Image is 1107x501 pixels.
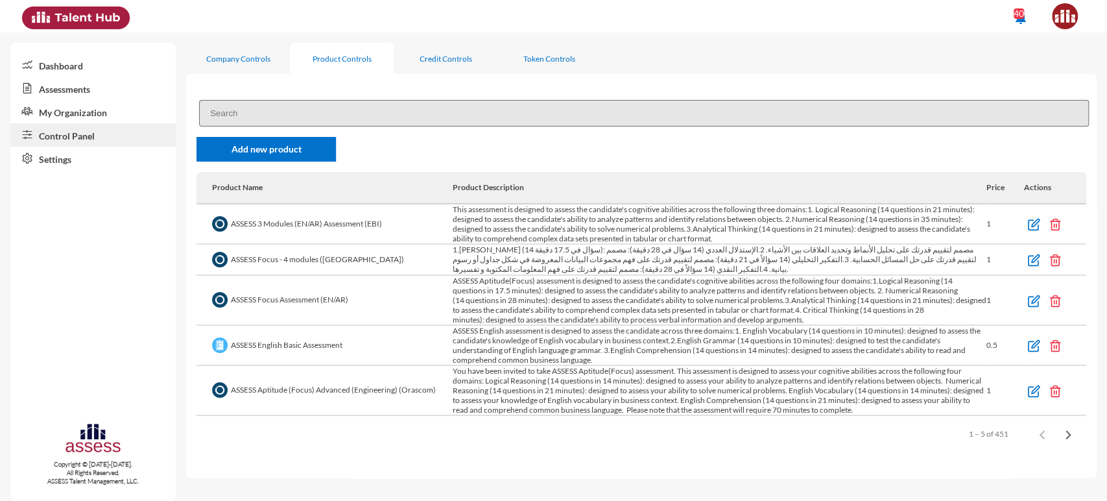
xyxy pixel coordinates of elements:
[196,276,453,326] td: ASSESS Focus Assessment (EN/AR)
[453,182,981,192] div: Product Description
[206,54,270,64] div: Company Controls
[969,429,1008,439] div: 1 – 5 of 451
[453,276,986,326] td: ASSESS Aptitude(Focus) assessment is designed to assess the candidate's cognitive abilities acros...
[453,182,524,192] div: Product Description
[1024,172,1086,204] th: Actions
[986,366,1024,416] td: 1
[10,460,176,485] p: Copyright © [DATE]-[DATE]. All Rights Reserved. ASSESS Talent Management, LLC.
[64,422,122,458] img: assesscompany-logo.png
[10,53,176,77] a: Dashboard
[986,245,1024,276] td: 1
[196,245,453,276] td: ASSESS Focus - 4 modules ([GEOGRAPHIC_DATA])
[1055,421,1081,447] button: Next page
[212,182,447,192] div: Product Name
[986,182,1005,192] div: Price
[1014,8,1024,19] div: 40
[453,366,986,416] td: You have been invited to take ASSESS Aptitude(Focus) assessment. This assessment is designed to a...
[986,182,1019,192] div: Price
[453,326,986,366] td: ASSESS English assessment is designed to assess the candidate across three domains:1. English Voc...
[10,77,176,100] a: Assessments
[196,204,453,245] td: ASSESS 3 Modules (EN/AR) Assessment (EBI)
[10,100,176,123] a: My Organization
[1013,10,1029,25] mat-icon: notifications
[313,54,372,64] div: Product Controls
[523,54,575,64] div: Token Controls
[212,182,263,192] div: Product Name
[199,100,1089,127] input: Search
[453,245,986,276] td: 1.[PERSON_NAME] (14 سؤال في 17.5 دقيقة): مصمم لتقييم قدرتك على تحليل الأنماط وتحديد العلاقات بين ...
[453,204,986,245] td: This assessment is designed to assess the candidate's cognitive abilities across the following th...
[986,326,1024,366] td: 0.5
[196,326,453,366] td: ASSESS English Basic Assessment
[10,123,176,147] a: Control Panel
[986,276,1024,326] td: 1
[10,147,176,170] a: Settings
[196,366,453,416] td: ASSESS Aptitude (Focus) Advanced (Engineering) (Orascom)
[420,54,472,64] div: Credit Controls
[1029,421,1055,447] button: Previous page
[196,137,336,162] a: Add new product
[986,204,1024,245] td: 1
